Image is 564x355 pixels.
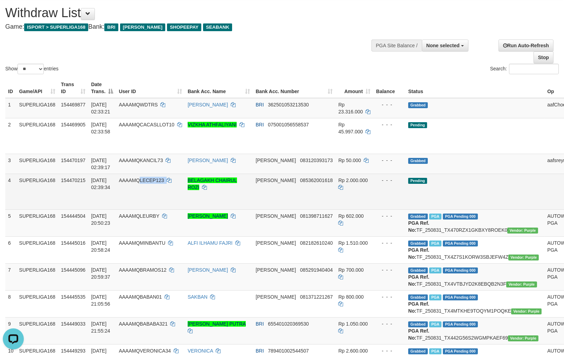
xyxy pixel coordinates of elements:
span: Vendor URL: https://trx4.1velocity.biz [506,281,537,287]
span: [DATE] 20:58:24 [91,240,110,253]
td: 2 [5,118,16,154]
span: Rp 700.000 [339,267,364,273]
span: Copy 362501053213530 to clipboard [268,102,309,107]
th: User ID: activate to sort column ascending [116,78,185,98]
span: Rp 2.600.000 [339,348,368,354]
span: AAAAMQBRAMOS12 [119,267,166,273]
span: Rp 23.316.000 [339,102,363,114]
span: 154445535 [61,294,85,300]
span: Copy 081371221267 to clipboard [300,294,333,300]
span: Grabbed [408,294,428,300]
span: Rp 1.510.000 [339,240,368,246]
span: [DATE] 02:39:17 [91,158,110,170]
span: Grabbed [408,348,428,354]
span: Pending [408,178,427,184]
a: [PERSON_NAME] [188,267,228,273]
a: Stop [534,51,553,63]
span: [PERSON_NAME] [120,23,165,31]
span: Marked by aafheankoy [429,241,441,246]
span: Copy 789401002544507 to clipboard [268,348,309,354]
span: [PERSON_NAME] [256,240,296,246]
th: Status [405,78,544,98]
span: Marked by aafheankoy [429,321,441,327]
span: [PERSON_NAME] [256,294,296,300]
a: [PERSON_NAME] PUTRA [188,321,246,327]
span: Copy 085291940404 to clipboard [300,267,333,273]
td: 5 [5,209,16,236]
select: Showentries [18,64,44,74]
td: TF_250831_TX442G56S2WGMPKAEF69 [405,317,544,344]
span: Grabbed [408,214,428,220]
span: [PERSON_NAME] [256,177,296,183]
span: Grabbed [408,241,428,246]
span: [DATE] 02:39:34 [91,177,110,190]
a: ALFI ILHAMU FAJRI [188,240,232,246]
span: [DATE] 02:33:58 [91,122,110,134]
span: PGA Pending [443,241,478,246]
b: PGA Ref. No: [408,247,429,260]
span: Copy 082182610240 to clipboard [300,240,333,246]
span: Copy 075001056558537 to clipboard [268,122,309,127]
span: BRI [104,23,118,31]
span: PGA Pending [443,294,478,300]
td: SUPERLIGA168 [16,174,58,209]
span: 154469905 [61,122,85,127]
a: Run Auto-Refresh [499,40,553,51]
span: ISPORT > SUPERLIGA168 [24,23,88,31]
span: Grabbed [408,321,428,327]
a: VIZKHA ATHFALIYANI [188,122,237,127]
span: PGA Pending [443,214,478,220]
span: AAAAMQVERONICA34 [119,348,171,354]
td: 7 [5,263,16,290]
span: PGA Pending [443,267,478,273]
td: SUPERLIGA168 [16,290,58,317]
div: PGA Site Balance / [371,40,422,51]
span: AAAAMQMINBANTU [119,240,165,246]
td: SUPERLIGA168 [16,98,58,118]
span: AAAAMQBABABA321 [119,321,167,327]
span: Rp 45.997.000 [339,122,363,134]
span: [DATE] 21:55:24 [91,321,110,334]
span: 154449033 [61,321,85,327]
div: - - - [376,293,403,300]
span: Copy 081398711627 to clipboard [300,213,333,219]
span: [DATE] 02:33:21 [91,102,110,114]
span: Grabbed [408,267,428,273]
td: 8 [5,290,16,317]
h4: Game: Bank: [5,23,369,30]
span: BRI [256,348,264,354]
span: BRI [256,102,264,107]
span: Vendor URL: https://trx4.1velocity.biz [508,255,539,260]
span: 154470215 [61,177,85,183]
a: [PERSON_NAME] [188,102,228,107]
span: [PERSON_NAME] [256,267,296,273]
span: AAAAMQKANCIL73 [119,158,163,163]
span: [DATE] 21:05:56 [91,294,110,307]
span: Grabbed [408,158,428,164]
span: Rp 602.000 [339,213,364,219]
span: Marked by aafheankoy [429,348,441,354]
td: SUPERLIGA168 [16,236,58,263]
td: SUPERLIGA168 [16,154,58,174]
button: None selected [422,40,468,51]
td: 3 [5,154,16,174]
a: VERONICA [188,348,213,354]
span: 154445096 [61,267,85,273]
span: Copy 085362001618 to clipboard [300,177,333,183]
span: PGA Pending [443,348,478,354]
h1: Withdraw List [5,6,369,20]
input: Search: [509,64,559,74]
label: Search: [490,64,559,74]
b: PGA Ref. No: [408,328,429,341]
td: TF_250831_TX470RZX1GKBXY8ROEK0 [405,209,544,236]
div: - - - [376,320,403,327]
th: Amount: activate to sort column ascending [336,78,374,98]
span: BRI [256,122,264,127]
th: Bank Acc. Number: activate to sort column ascending [253,78,335,98]
span: 154470197 [61,158,85,163]
td: TF_250831_TX4VTBJYD2K8EBQB2N3F [405,263,544,290]
span: SEABANK [203,23,232,31]
th: Game/API: activate to sort column ascending [16,78,58,98]
span: 154445016 [61,240,85,246]
b: PGA Ref. No: [408,301,429,314]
